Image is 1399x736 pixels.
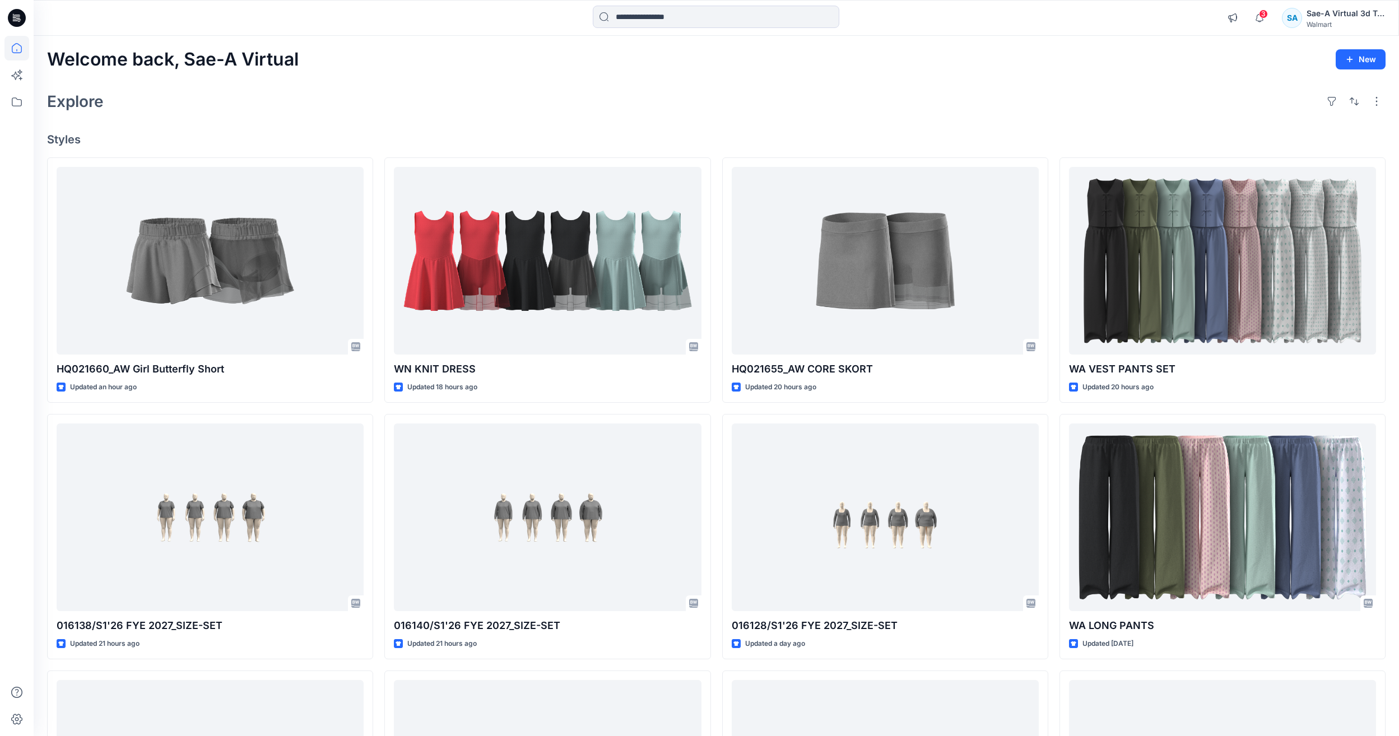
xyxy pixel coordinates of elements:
a: HQ021655_AW CORE SKORT [732,167,1039,355]
div: Sae-A Virtual 3d Team [1307,7,1385,20]
h2: Welcome back, Sae-A Virtual [47,49,299,70]
a: WA LONG PANTS [1069,423,1376,611]
p: Updated an hour ago [70,381,137,393]
a: HQ021660_AW Girl Butterfly Short [57,167,364,355]
p: HQ021660_AW Girl Butterfly Short [57,361,364,377]
p: WA VEST PANTS SET [1069,361,1376,377]
p: Updated a day ago [745,638,805,650]
p: Updated 21 hours ago [70,638,140,650]
span: 3 [1259,10,1268,18]
a: 016138/S1'26 FYE 2027_SIZE-SET [57,423,364,611]
button: New [1336,49,1386,69]
a: WN KNIT DRESS [394,167,701,355]
p: 016140/S1'26 FYE 2027_SIZE-SET [394,618,701,633]
a: WA VEST PANTS SET [1069,167,1376,355]
p: Updated 21 hours ago [407,638,477,650]
p: Updated 20 hours ago [1082,381,1154,393]
a: 016128/S1'26 FYE 2027_SIZE-SET [732,423,1039,611]
p: 016128/S1'26 FYE 2027_SIZE-SET [732,618,1039,633]
div: Walmart [1307,20,1385,29]
p: Updated 18 hours ago [407,381,477,393]
p: WN KNIT DRESS [394,361,701,377]
a: 016140/S1'26 FYE 2027_SIZE-SET [394,423,701,611]
p: Updated 20 hours ago [745,381,816,393]
h2: Explore [47,92,104,110]
p: HQ021655_AW CORE SKORT [732,361,1039,377]
h4: Styles [47,133,1386,146]
p: 016138/S1'26 FYE 2027_SIZE-SET [57,618,364,633]
p: WA LONG PANTS [1069,618,1376,633]
div: SA [1282,8,1302,28]
p: Updated [DATE] [1082,638,1133,650]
